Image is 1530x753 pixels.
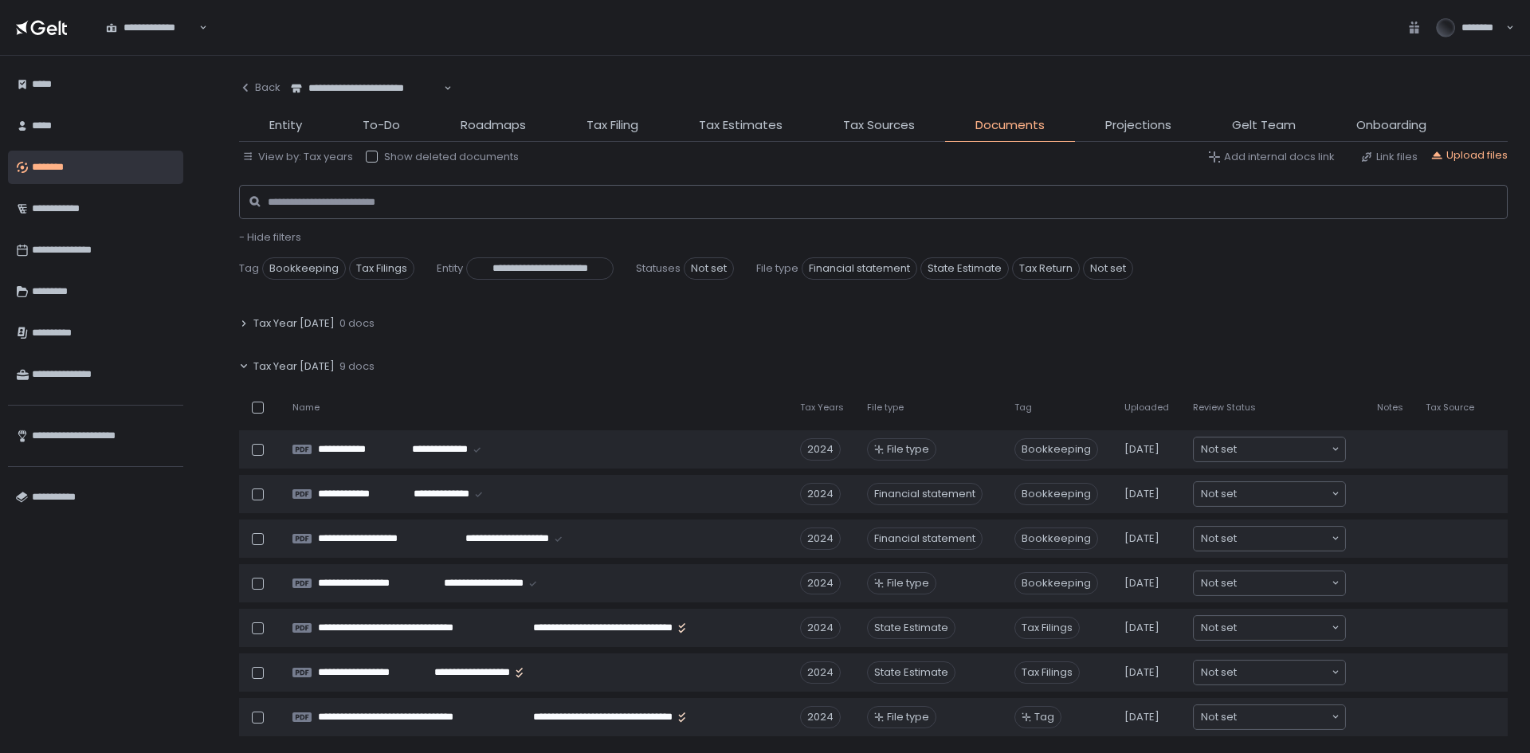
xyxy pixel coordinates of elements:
span: Bookkeeping [1014,438,1098,461]
span: Tax Filings [1014,617,1080,639]
span: Tag [1034,710,1054,724]
input: Search for option [197,20,198,36]
span: File type [887,442,929,457]
span: Name [292,402,320,414]
button: Link files [1360,150,1418,164]
span: Financial statement [802,257,917,280]
span: Not set [1083,257,1133,280]
div: Search for option [1194,616,1345,640]
span: Notes [1377,402,1403,414]
span: Bookkeeping [1014,527,1098,550]
span: Tax Source [1426,402,1474,414]
div: State Estimate [867,661,955,684]
span: To-Do [363,116,400,135]
span: [DATE] [1124,621,1159,635]
button: View by: Tax years [242,150,353,164]
span: Entity [269,116,302,135]
input: Search for option [1237,665,1330,680]
div: Search for option [1194,482,1345,506]
div: 2024 [800,572,841,594]
span: File type [887,710,929,724]
span: Not set [1201,486,1237,502]
input: Search for option [1237,486,1330,502]
div: 2024 [800,527,841,550]
span: Tax Filings [1014,661,1080,684]
div: 2024 [800,661,841,684]
span: Tax Return [1012,257,1080,280]
div: Search for option [96,11,207,45]
span: File type [867,402,904,414]
button: Back [239,72,280,104]
span: Tax Filing [586,116,638,135]
span: Documents [975,116,1045,135]
span: Tax Year [DATE] [253,316,335,331]
span: 0 docs [339,316,375,331]
button: Add internal docs link [1208,150,1335,164]
input: Search for option [1237,620,1330,636]
input: Search for option [1237,531,1330,547]
span: Onboarding [1356,116,1426,135]
span: Projections [1105,116,1171,135]
span: Not set [684,257,734,280]
span: [DATE] [1124,665,1159,680]
span: Tax Sources [843,116,915,135]
span: Tax Filings [349,257,414,280]
span: Roadmaps [461,116,526,135]
div: Financial statement [867,483,983,505]
span: [DATE] [1124,710,1159,724]
span: Not set [1201,575,1237,591]
div: Search for option [280,72,452,105]
div: 2024 [800,706,841,728]
span: Tag [1014,402,1032,414]
input: Search for option [1237,709,1330,725]
button: - Hide filters [239,230,301,245]
div: 2024 [800,483,841,505]
span: File type [887,576,929,590]
span: [DATE] [1124,531,1159,546]
span: Not set [1201,709,1237,725]
span: Gelt Team [1232,116,1296,135]
span: Not set [1201,531,1237,547]
span: [DATE] [1124,487,1159,501]
input: Search for option [1237,441,1330,457]
button: Upload files [1430,148,1508,163]
div: Search for option [1194,661,1345,684]
span: Bookkeeping [1014,572,1098,594]
span: Tax Estimates [699,116,783,135]
span: Statuses [636,261,681,276]
div: Back [239,80,280,95]
span: 9 docs [339,359,375,374]
input: Search for option [1237,575,1330,591]
span: Bookkeeping [1014,483,1098,505]
span: Tag [239,261,259,276]
span: [DATE] [1124,442,1159,457]
span: Uploaded [1124,402,1169,414]
span: State Estimate [920,257,1009,280]
div: Search for option [1194,705,1345,729]
span: Tax Year [DATE] [253,359,335,374]
span: Bookkeeping [262,257,346,280]
span: Tax Years [800,402,844,414]
div: Financial statement [867,527,983,550]
div: 2024 [800,617,841,639]
span: Review Status [1193,402,1256,414]
span: File type [756,261,798,276]
span: Not set [1201,441,1237,457]
div: Search for option [1194,527,1345,551]
div: 2024 [800,438,841,461]
span: Not set [1201,620,1237,636]
span: [DATE] [1124,576,1159,590]
div: Search for option [1194,437,1345,461]
div: State Estimate [867,617,955,639]
div: Search for option [1194,571,1345,595]
span: Not set [1201,665,1237,680]
span: Entity [437,261,463,276]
